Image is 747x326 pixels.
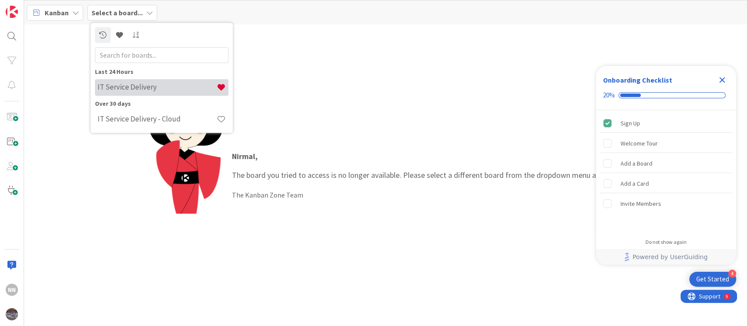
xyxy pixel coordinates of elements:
span: Kanban [45,7,69,18]
div: Invite Members [621,198,661,209]
h4: IT Service Delivery - Cloud [98,115,217,124]
div: NN [6,284,18,296]
div: 20% [603,91,615,99]
input: Search for boards... [95,47,228,63]
div: Checklist items [596,110,736,233]
div: Add a Card is incomplete. [600,174,733,193]
div: Add a Board is incomplete. [600,154,733,173]
strong: Nirmal , [232,151,258,161]
a: Powered by UserGuiding [600,249,732,265]
p: The board you tried to access is no longer available. Please select a different board from the dr... [232,150,614,181]
div: Add a Board [621,158,652,169]
div: Welcome Tour is incomplete. [600,134,733,153]
div: Get Started [696,275,729,284]
div: Do not show again [645,239,687,246]
div: Footer [596,249,736,265]
div: Over 30 days [95,99,228,108]
h4: IT Service Delivery [98,83,217,92]
div: Checklist Container [596,66,736,265]
div: Sign Up [621,118,640,128]
div: 4 [728,270,736,277]
div: Invite Members is incomplete. [600,194,733,213]
div: Last 24 Hours [95,67,228,76]
b: Select a board... [91,8,143,17]
span: Powered by UserGuiding [632,252,708,262]
div: 9 [46,3,48,10]
div: Checklist progress: 20% [603,91,729,99]
span: Support [18,1,40,12]
div: The Kanban Zone Team [232,190,614,200]
img: Visit kanbanzone.com [6,6,18,18]
div: Sign Up is complete. [600,114,733,133]
div: Welcome Tour [621,138,658,149]
div: Onboarding Checklist [603,75,672,85]
img: avatar [6,308,18,320]
div: Close Checklist [715,73,729,87]
div: Add a Card [621,178,649,189]
div: Open Get Started checklist, remaining modules: 4 [689,272,736,287]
